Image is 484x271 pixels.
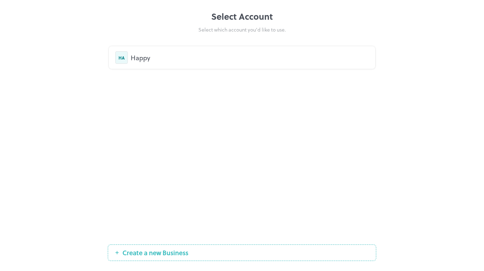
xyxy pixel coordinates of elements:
div: Select Account [108,10,376,23]
div: Select which account you’d like to use. [108,26,376,33]
div: HA [115,51,128,64]
button: Create a new Business [108,244,376,261]
div: Happy [131,53,369,62]
span: Create a new Business [119,249,192,256]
